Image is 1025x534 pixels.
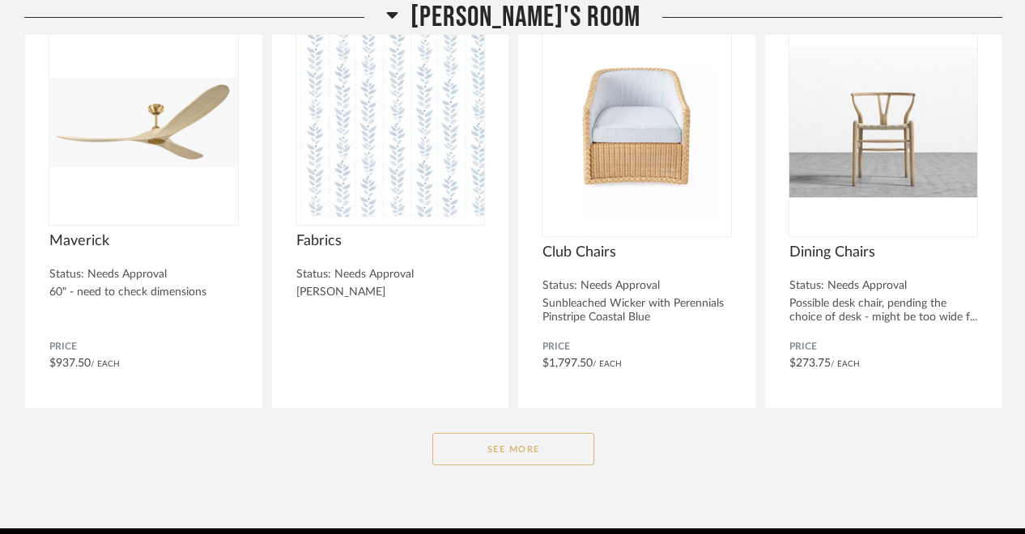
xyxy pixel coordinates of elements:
span: Club Chairs [542,244,731,261]
span: Price [49,341,238,354]
span: Dining Chairs [789,244,978,261]
span: Price [789,341,978,354]
img: undefined [49,21,238,223]
span: Maverick [49,232,238,250]
div: Possible desk chair, pending the choice of desk - might be too wide f... [789,297,978,324]
span: $273.75 [789,358,831,369]
div: Status: Needs Approval [296,268,485,282]
span: / Each [831,360,860,368]
div: Status: Needs Approval [49,268,238,282]
span: / Each [91,360,120,368]
div: 0 [542,21,731,223]
div: Status: Needs Approval [789,279,978,293]
span: / Each [593,360,622,368]
span: $1,797.50 [542,358,593,369]
button: See More [432,433,594,465]
span: Price [542,341,731,354]
span: Fabrics [296,232,485,250]
div: [PERSON_NAME] [296,286,485,299]
div: Sunbleached Wicker with Perennials Pinstripe Coastal Blue [542,297,731,324]
img: undefined [789,21,978,223]
img: undefined [542,21,731,223]
div: Status: Needs Approval [542,279,731,293]
span: $937.50 [49,358,91,369]
img: undefined [296,21,485,223]
div: 0 [789,21,978,223]
div: 60" - need to check dimensions [49,286,238,299]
